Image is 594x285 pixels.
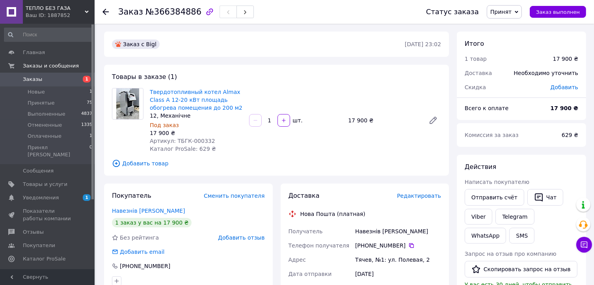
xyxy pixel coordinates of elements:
span: Добавить отзыв [218,234,264,241]
button: Отправить счёт [465,189,524,206]
span: Запрос на отзыв про компанию [465,251,557,257]
span: Добавить [551,84,578,90]
span: Заказы [23,76,42,83]
span: Покупатели [23,242,55,249]
div: Статус заказа [426,8,479,16]
span: 1 [83,194,91,201]
img: Твердотопливный котел Almax Class A 12-20 кВт площадь обогрева помещения до 200 м2 [116,88,140,119]
span: Телефон получателя [289,242,350,249]
span: Дата отправки [289,271,332,277]
span: 1 [89,88,92,96]
span: Артикул: ТБГК-000332 [150,138,215,144]
div: 12, Механічне [150,112,243,120]
div: Навезнів [PERSON_NAME] [354,224,443,238]
span: Сообщения [23,167,54,174]
div: [DATE] [354,267,443,281]
span: Доставка [465,70,492,76]
span: Оплаченные [28,133,61,140]
div: 17 900 ₴ [150,129,243,137]
a: WhatsApp [465,228,506,244]
span: Заказ выполнен [536,9,580,15]
div: 17 900 ₴ [553,55,578,63]
a: Редактировать [425,112,441,128]
span: Принят [490,9,512,15]
span: Итого [465,40,484,47]
span: №366384886 [145,7,201,17]
div: Заказ с Bigl [112,39,160,49]
button: SMS [509,228,534,244]
span: ТЕПЛО БЕЗ ГАЗА [26,5,85,12]
span: Без рейтинга [120,234,159,241]
div: Тячев, №1: ул. Полевая, 2 [354,253,443,267]
span: 629 ₴ [562,132,578,138]
span: Отзывы [23,229,44,236]
button: Чат с покупателем [576,237,592,253]
a: Навезнів [PERSON_NAME] [112,208,185,214]
span: Действия [465,163,496,171]
a: Viber [465,209,492,225]
div: Добавить email [119,248,166,256]
span: Покупатель [112,192,151,199]
input: Поиск [4,28,93,42]
div: Добавить email [111,248,166,256]
span: Каталог ProSale: 629 ₴ [150,146,216,152]
div: Необходимо уточнить [509,64,583,82]
div: Нова Пошта (платная) [298,210,367,218]
button: Чат [527,189,563,206]
span: Получатель [289,228,323,234]
span: Скидка [465,84,486,90]
span: Уведомления [23,194,59,201]
span: Новые [28,88,45,96]
span: Заказы и сообщения [23,62,79,69]
div: 1 заказ у вас на 17 900 ₴ [112,218,192,227]
span: Отмененные [28,122,62,129]
div: шт. [291,116,304,124]
a: Твердотопливный котел Almax Class A 12-20 кВт площадь обогрева помещения до 200 м2 [150,89,242,111]
button: Скопировать запрос на отзыв [465,261,577,277]
span: Адрес [289,257,306,263]
span: Всего к оплате [465,105,508,111]
div: [PHONE_NUMBER] [355,242,441,249]
span: Заказ [118,7,143,17]
div: 17 900 ₴ [345,115,422,126]
span: Товары в заказе (1) [112,73,177,81]
span: Показатели работы компании [23,208,73,222]
span: Комиссия за заказ [465,132,519,138]
span: Сменить покупателя [204,193,264,199]
span: Добавить товар [112,159,441,168]
div: [PHONE_NUMBER] [119,262,171,270]
span: 1335 [81,122,92,129]
time: [DATE] 23:02 [405,41,441,47]
div: Вернуться назад [102,8,109,16]
span: 75 [87,99,92,107]
span: Товары и услуги [23,181,67,188]
span: Доставка [289,192,320,199]
a: Telegram [495,209,534,225]
span: Выполненные [28,111,65,118]
div: Ваш ID: 1887852 [26,12,95,19]
span: Написать покупателю [465,179,529,185]
span: Каталог ProSale [23,255,65,262]
span: Редактировать [397,193,441,199]
span: Принял [PERSON_NAME] [28,144,89,158]
span: 1 товар [465,56,487,62]
span: Главная [23,49,45,56]
span: Принятые [28,99,55,107]
span: 1 [89,133,92,140]
b: 17 900 ₴ [551,105,579,111]
span: 4837 [81,111,92,118]
span: 1 [83,76,91,82]
button: Заказ выполнен [530,6,586,18]
span: 0 [89,144,92,158]
span: Под заказ [150,122,179,128]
